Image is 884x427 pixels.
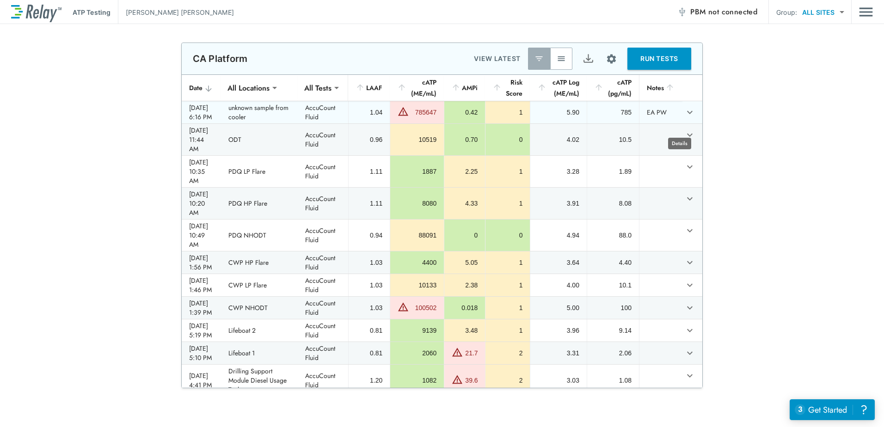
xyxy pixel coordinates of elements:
[189,371,214,390] div: [DATE] 4:41 PM
[595,199,632,208] div: 8.08
[493,167,522,176] div: 1
[221,274,298,296] td: CWP LP Flare
[465,376,478,385] div: 39.6
[298,342,348,364] td: AccuCount Fluid
[668,138,691,149] div: Details
[493,135,522,144] div: 0
[534,54,544,63] img: Latest
[583,53,594,65] img: Export Icon
[537,77,579,99] div: cATP Log (ME/mL)
[452,303,478,312] div: 0.018
[452,326,478,335] div: 3.48
[356,348,382,358] div: 0.81
[398,258,436,267] div: 4400
[599,47,624,71] button: Site setup
[298,156,348,187] td: AccuCount Fluid
[859,3,873,21] img: Drawer Icon
[682,127,698,143] button: expand row
[298,188,348,219] td: AccuCount Fluid
[298,297,348,319] td: AccuCount Fluid
[493,326,522,335] div: 1
[356,199,382,208] div: 1.11
[189,321,214,340] div: [DATE] 5:19 PM
[189,221,214,249] div: [DATE] 10:49 AM
[538,303,579,312] div: 5.00
[398,199,436,208] div: 8080
[627,48,691,70] button: RUN TESTS
[398,281,436,290] div: 10133
[492,77,522,99] div: Risk Score
[189,189,214,217] div: [DATE] 10:20 AM
[452,281,478,290] div: 2.38
[398,326,436,335] div: 9139
[595,326,632,335] div: 9.14
[538,167,579,176] div: 3.28
[221,124,298,155] td: ODT
[189,299,214,317] div: [DATE] 1:39 PM
[397,77,436,99] div: cATP (ME/mL)
[595,231,632,240] div: 88.0
[189,158,214,185] div: [DATE] 10:35 AM
[411,108,436,117] div: 785647
[221,251,298,274] td: CWP HP Flare
[594,77,632,99] div: cATP (pg/mL)
[790,399,875,420] iframe: Resource center
[674,3,761,21] button: PBM not connected
[452,374,463,385] img: Warning
[639,101,682,123] td: EA PW
[677,7,687,17] img: Offline Icon
[398,348,436,358] div: 2060
[708,6,757,17] span: not connected
[356,303,382,312] div: 1.03
[356,167,382,176] div: 1.11
[356,108,382,117] div: 1.04
[595,281,632,290] div: 10.1
[189,276,214,294] div: [DATE] 1:46 PM
[493,303,522,312] div: 1
[776,7,797,17] p: Group:
[221,101,298,123] td: unknown sample from cooler
[595,108,632,117] div: 785
[298,220,348,251] td: AccuCount Fluid
[682,104,698,120] button: expand row
[189,253,214,272] div: [DATE] 1:56 PM
[538,326,579,335] div: 3.96
[538,199,579,208] div: 3.91
[474,53,521,64] p: VIEW LATEST
[682,368,698,384] button: expand row
[682,159,698,175] button: expand row
[493,348,522,358] div: 2
[538,376,579,385] div: 3.03
[398,376,436,385] div: 1082
[193,53,248,64] p: CA Platform
[398,231,436,240] div: 88091
[493,231,522,240] div: 0
[595,167,632,176] div: 1.89
[606,53,617,65] img: Settings Icon
[73,7,110,17] p: ATP Testing
[189,103,214,122] div: [DATE] 6:16 PM
[398,167,436,176] div: 1887
[182,75,221,101] th: Date
[356,376,382,385] div: 1.20
[398,301,409,312] img: Warning
[452,199,478,208] div: 4.33
[221,188,298,219] td: PDQ HP Flare
[356,231,382,240] div: 0.94
[221,342,298,364] td: Lifeboat 1
[452,347,463,358] img: Warning
[452,258,478,267] div: 5.05
[356,326,382,335] div: 0.81
[221,79,276,97] div: All Locations
[595,348,632,358] div: 2.06
[682,277,698,293] button: expand row
[493,258,522,267] div: 1
[398,135,436,144] div: 10519
[452,231,478,240] div: 0
[538,258,579,267] div: 3.64
[452,135,478,144] div: 0.70
[859,3,873,21] button: Main menu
